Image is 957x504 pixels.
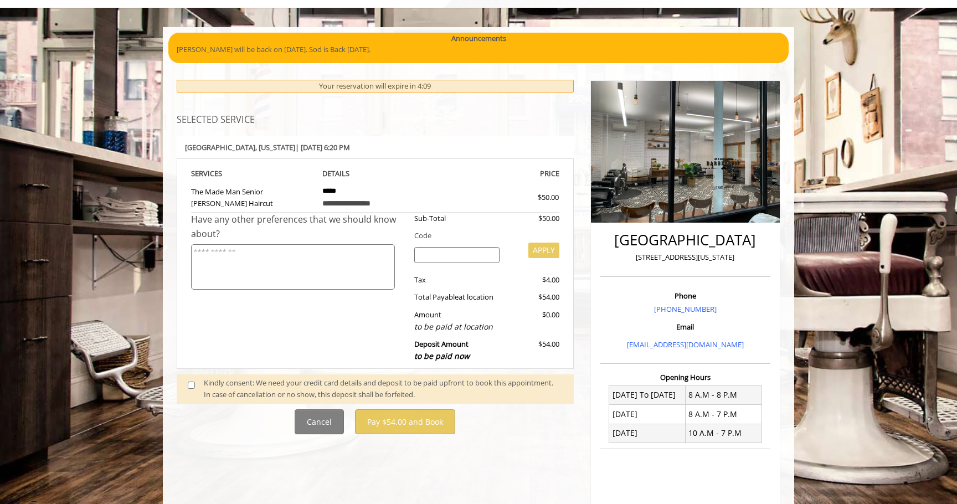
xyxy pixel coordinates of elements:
[609,405,686,424] td: [DATE]
[508,338,559,362] div: $54.00
[314,167,437,180] th: DETAILS
[459,292,493,302] span: at location
[255,142,295,152] span: , [US_STATE]
[406,291,508,303] div: Total Payable
[685,405,762,424] td: 8 A.M - 7 P.M
[185,142,350,152] b: [GEOGRAPHIC_DATA] | [DATE] 6:20 PM
[508,213,559,224] div: $50.00
[406,230,559,241] div: Code
[204,377,563,400] div: Kindly consent: We need your credit card details and deposit to be paid upfront to book this appo...
[609,424,686,443] td: [DATE]
[414,339,470,361] b: Deposit Amount
[355,409,455,434] button: Pay $54.00 and Book
[218,168,222,178] span: S
[191,180,314,213] td: The Made Man Senior [PERSON_NAME] Haircut
[600,373,770,381] h3: Opening Hours
[685,385,762,404] td: 8 A.M - 8 P.M
[508,274,559,286] div: $4.00
[191,167,314,180] th: SERVICE
[603,251,768,263] p: [STREET_ADDRESS][US_STATE]
[191,213,406,241] div: Have any other preferences that we should know about?
[406,274,508,286] div: Tax
[406,213,508,224] div: Sub-Total
[609,385,686,404] td: [DATE] To [DATE]
[528,243,559,258] button: APPLY
[508,309,559,333] div: $0.00
[498,192,559,203] div: $50.00
[406,309,508,333] div: Amount
[414,321,500,333] div: to be paid at location
[603,323,768,331] h3: Email
[414,351,470,361] span: to be paid now
[177,115,574,125] h3: SELECTED SERVICE
[603,292,768,300] h3: Phone
[508,291,559,303] div: $54.00
[177,44,780,55] p: [PERSON_NAME] will be back on [DATE]. Sod is Back [DATE].
[685,424,762,443] td: 10 A.M - 7 P.M
[295,409,344,434] button: Cancel
[654,304,717,314] a: [PHONE_NUMBER]
[451,33,506,44] b: Announcements
[627,340,744,349] a: [EMAIL_ADDRESS][DOMAIN_NAME]
[436,167,559,180] th: PRICE
[177,80,574,92] div: Your reservation will expire in 4:09
[603,232,768,248] h2: [GEOGRAPHIC_DATA]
